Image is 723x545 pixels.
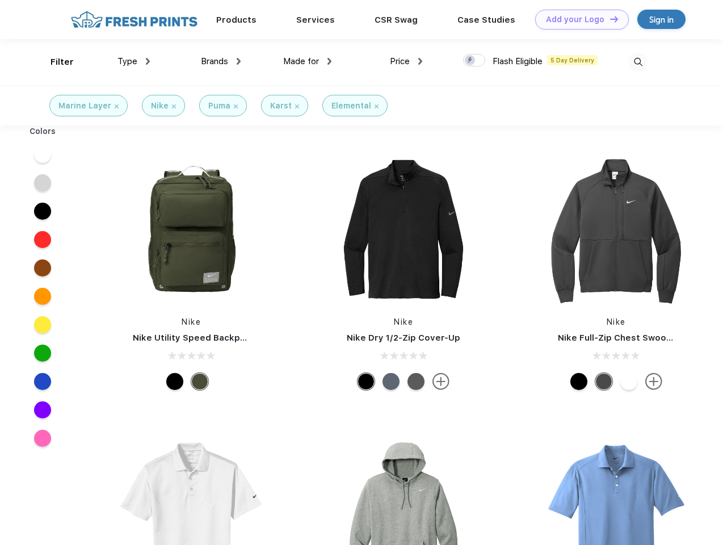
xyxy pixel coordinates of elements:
img: filter_cancel.svg [375,104,379,108]
a: Services [296,15,335,25]
div: Black [358,373,375,390]
div: Sign in [649,13,674,26]
img: dropdown.png [418,58,422,65]
div: Anthracite [595,373,612,390]
a: Nike [182,317,201,326]
span: Flash Eligible [493,56,543,66]
img: func=resize&h=266 [116,154,267,305]
img: more.svg [645,373,662,390]
img: more.svg [432,373,449,390]
span: Price [390,56,410,66]
a: CSR Swag [375,15,418,25]
img: filter_cancel.svg [234,104,238,108]
div: Puma [208,100,230,112]
a: Sign in [637,10,686,29]
span: Brands [201,56,228,66]
div: Navy Heather [382,373,400,390]
a: Products [216,15,257,25]
span: Type [117,56,137,66]
a: Nike [394,317,413,326]
a: Nike Utility Speed Backpack [133,333,255,343]
span: 5 Day Delivery [547,55,598,65]
img: fo%20logo%202.webp [68,10,201,30]
img: desktop_search.svg [629,53,648,72]
img: DT [610,16,618,22]
a: Nike [607,317,626,326]
a: Nike Dry 1/2-Zip Cover-Up [347,333,460,343]
img: dropdown.png [146,58,150,65]
div: Add your Logo [546,15,604,24]
div: White [620,373,637,390]
a: Nike Full-Zip Chest Swoosh Jacket [558,333,709,343]
img: filter_cancel.svg [295,104,299,108]
div: Black [570,373,587,390]
div: Karst [270,100,292,112]
span: Made for [283,56,319,66]
div: Black [166,373,183,390]
div: Nike [151,100,169,112]
img: filter_cancel.svg [172,104,176,108]
img: filter_cancel.svg [115,104,119,108]
div: Colors [21,125,65,137]
img: dropdown.png [237,58,241,65]
div: Black Heather [407,373,424,390]
img: func=resize&h=266 [328,154,479,305]
div: Marine Layer [58,100,111,112]
img: func=resize&h=266 [541,154,692,305]
div: Cargo Khaki [191,373,208,390]
div: Filter [51,56,74,69]
img: dropdown.png [327,58,331,65]
div: Elemental [331,100,371,112]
